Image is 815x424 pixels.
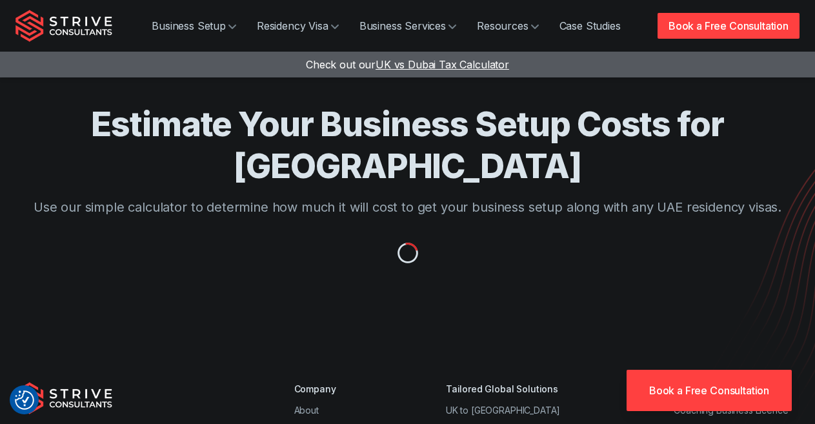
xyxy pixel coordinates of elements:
[294,382,410,396] div: Company
[294,405,319,416] a: About
[349,13,467,39] a: Business Services
[15,103,800,187] h1: Estimate Your Business Setup Costs for [GEOGRAPHIC_DATA]
[15,390,34,410] img: Revisit consent button
[658,13,800,39] a: Book a Free Consultation
[247,13,349,39] a: Residency Visa
[15,382,112,414] img: Strive Consultants
[627,370,792,411] a: Book a Free Consultation
[549,13,631,39] a: Case Studies
[446,405,560,416] a: UK to [GEOGRAPHIC_DATA]
[15,197,800,217] p: Use our simple calculator to determine how much it will cost to get your business setup along wit...
[141,13,247,39] a: Business Setup
[446,382,638,396] div: Tailored Global Solutions
[15,390,34,410] button: Consent Preferences
[376,58,509,71] span: UK vs Dubai Tax Calculator
[306,58,509,71] a: Check out ourUK vs Dubai Tax Calculator
[467,13,549,39] a: Resources
[15,10,112,42] img: Strive Consultants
